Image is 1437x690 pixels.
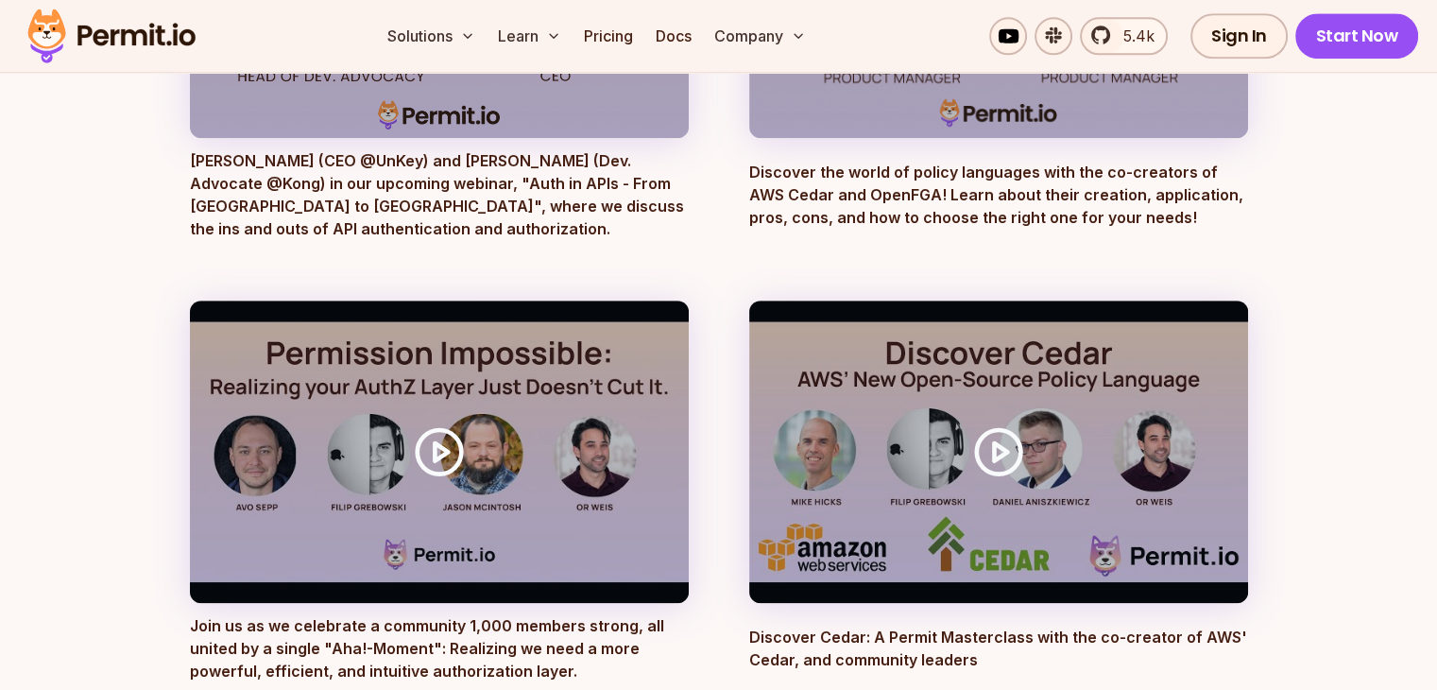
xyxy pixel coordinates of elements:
[1190,13,1288,59] a: Sign In
[749,161,1248,240] p: ​Discover the world of policy languages with the co-creators of AWS Cedar and OpenFGA! Learn abou...
[648,17,699,55] a: Docs
[490,17,569,55] button: Learn
[380,17,483,55] button: Solutions
[1080,17,1168,55] a: 5.4k
[749,626,1248,682] p: Discover Cedar: A Permit Masterclass with the co-creator of AWS' Cedar, and community leaders
[19,4,204,68] img: Permit logo
[1112,25,1155,47] span: 5.4k
[707,17,813,55] button: Company
[1295,13,1419,59] a: Start Now
[190,149,689,240] p: [PERSON_NAME] (CEO @UnKey) and [PERSON_NAME] (Dev. Advocate @Kong) in our upcoming webinar, "Auth...
[190,614,689,682] p: Join us as we celebrate a community 1,000 members strong, all united by a single "Aha!-Moment": R...
[576,17,641,55] a: Pricing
